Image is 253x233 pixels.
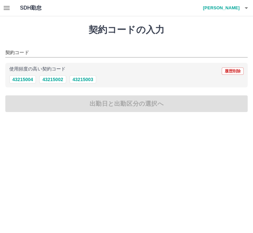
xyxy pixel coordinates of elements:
button: 43215002 [39,75,66,83]
p: 使用頻度の高い契約コード [9,67,66,71]
button: 43215004 [9,75,36,83]
button: 43215003 [70,75,96,83]
button: 履歴削除 [222,67,244,75]
h1: 契約コードの入力 [5,24,248,36]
